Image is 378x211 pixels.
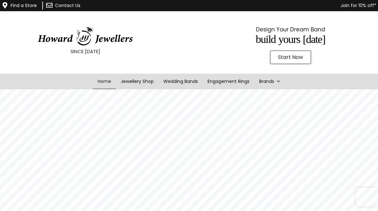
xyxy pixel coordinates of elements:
span: Start Now [278,55,303,60]
a: Find a Store [11,2,37,9]
a: Contact Us [55,2,80,9]
a: Wedding Bands [159,74,203,89]
p: Join for 10% off* [117,2,376,10]
a: Brands [254,74,285,89]
img: HowardJewellersLogo-04 [37,27,133,46]
a: Engagement Rings [203,74,254,89]
a: Start Now [270,51,311,64]
a: Jewellery Shop [116,74,159,89]
span: Build Yours [DATE] [256,33,325,45]
a: Home [93,74,116,89]
p: Design Your Dream Band [221,25,360,34]
p: SINCE [DATE] [16,47,154,56]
